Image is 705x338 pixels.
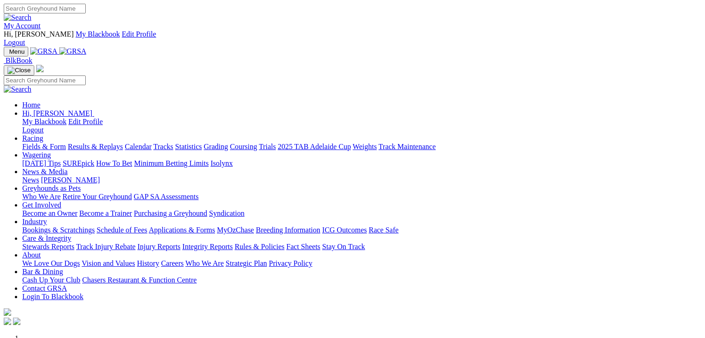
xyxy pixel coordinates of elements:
[22,126,44,134] a: Logout
[22,101,40,109] a: Home
[22,284,67,292] a: Contact GRSA
[269,259,312,267] a: Privacy Policy
[182,243,233,250] a: Integrity Reports
[4,75,86,85] input: Search
[63,159,94,167] a: SUREpick
[22,143,701,151] div: Racing
[210,159,233,167] a: Isolynx
[22,234,71,242] a: Care & Integrity
[4,318,11,325] img: facebook.svg
[4,22,41,30] a: My Account
[209,209,244,217] a: Syndication
[22,176,701,184] div: News & Media
[137,259,159,267] a: History
[22,259,701,268] div: About
[185,259,224,267] a: Who We Are
[175,143,202,150] a: Statistics
[22,118,701,134] div: Hi, [PERSON_NAME]
[22,276,80,284] a: Cash Up Your Club
[36,65,44,72] img: logo-grsa-white.png
[22,243,74,250] a: Stewards Reports
[322,243,365,250] a: Stay On Track
[22,293,83,300] a: Login To Blackbook
[379,143,436,150] a: Track Maintenance
[235,243,285,250] a: Rules & Policies
[122,30,156,38] a: Edit Profile
[22,276,701,284] div: Bar & Dining
[9,48,25,55] span: Menu
[22,218,47,225] a: Industry
[22,209,77,217] a: Become an Owner
[22,159,701,168] div: Wagering
[22,168,68,175] a: News & Media
[125,143,152,150] a: Calendar
[59,47,87,56] img: GRSA
[22,268,63,275] a: Bar & Dining
[134,159,209,167] a: Minimum Betting Limits
[30,47,57,56] img: GRSA
[22,201,61,209] a: Get Involved
[153,143,173,150] a: Tracks
[161,259,184,267] a: Careers
[22,226,701,234] div: Industry
[4,4,86,13] input: Search
[79,209,132,217] a: Become a Trainer
[82,276,197,284] a: Chasers Restaurant & Function Centre
[7,67,31,74] img: Close
[4,65,34,75] button: Toggle navigation
[204,143,228,150] a: Grading
[4,56,32,64] a: BlkBook
[6,56,32,64] span: BlkBook
[226,259,267,267] a: Strategic Plan
[230,143,257,150] a: Coursing
[41,176,100,184] a: [PERSON_NAME]
[22,193,61,200] a: Who We Are
[278,143,351,150] a: 2025 TAB Adelaide Cup
[4,85,32,94] img: Search
[4,30,74,38] span: Hi, [PERSON_NAME]
[76,243,135,250] a: Track Injury Rebate
[134,209,207,217] a: Purchasing a Greyhound
[22,184,81,192] a: Greyhounds as Pets
[22,109,94,117] a: Hi, [PERSON_NAME]
[63,193,132,200] a: Retire Your Greyhound
[259,143,276,150] a: Trials
[4,308,11,316] img: logo-grsa-white.png
[22,251,41,259] a: About
[22,118,67,125] a: My Blackbook
[22,193,701,201] div: Greyhounds as Pets
[13,318,20,325] img: twitter.svg
[22,159,61,167] a: [DATE] Tips
[353,143,377,150] a: Weights
[22,151,51,159] a: Wagering
[69,118,103,125] a: Edit Profile
[368,226,398,234] a: Race Safe
[4,38,25,46] a: Logout
[22,209,701,218] div: Get Involved
[4,30,701,47] div: My Account
[22,176,39,184] a: News
[22,259,80,267] a: We Love Our Dogs
[96,226,147,234] a: Schedule of Fees
[149,226,215,234] a: Applications & Forms
[22,243,701,251] div: Care & Integrity
[137,243,180,250] a: Injury Reports
[76,30,120,38] a: My Blackbook
[286,243,320,250] a: Fact Sheets
[22,109,92,117] span: Hi, [PERSON_NAME]
[22,134,43,142] a: Racing
[68,143,123,150] a: Results & Replays
[4,47,28,56] button: Toggle navigation
[217,226,254,234] a: MyOzChase
[22,226,95,234] a: Bookings & Scratchings
[134,193,199,200] a: GAP SA Assessments
[4,13,32,22] img: Search
[82,259,135,267] a: Vision and Values
[256,226,320,234] a: Breeding Information
[22,143,66,150] a: Fields & Form
[96,159,133,167] a: How To Bet
[322,226,367,234] a: ICG Outcomes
